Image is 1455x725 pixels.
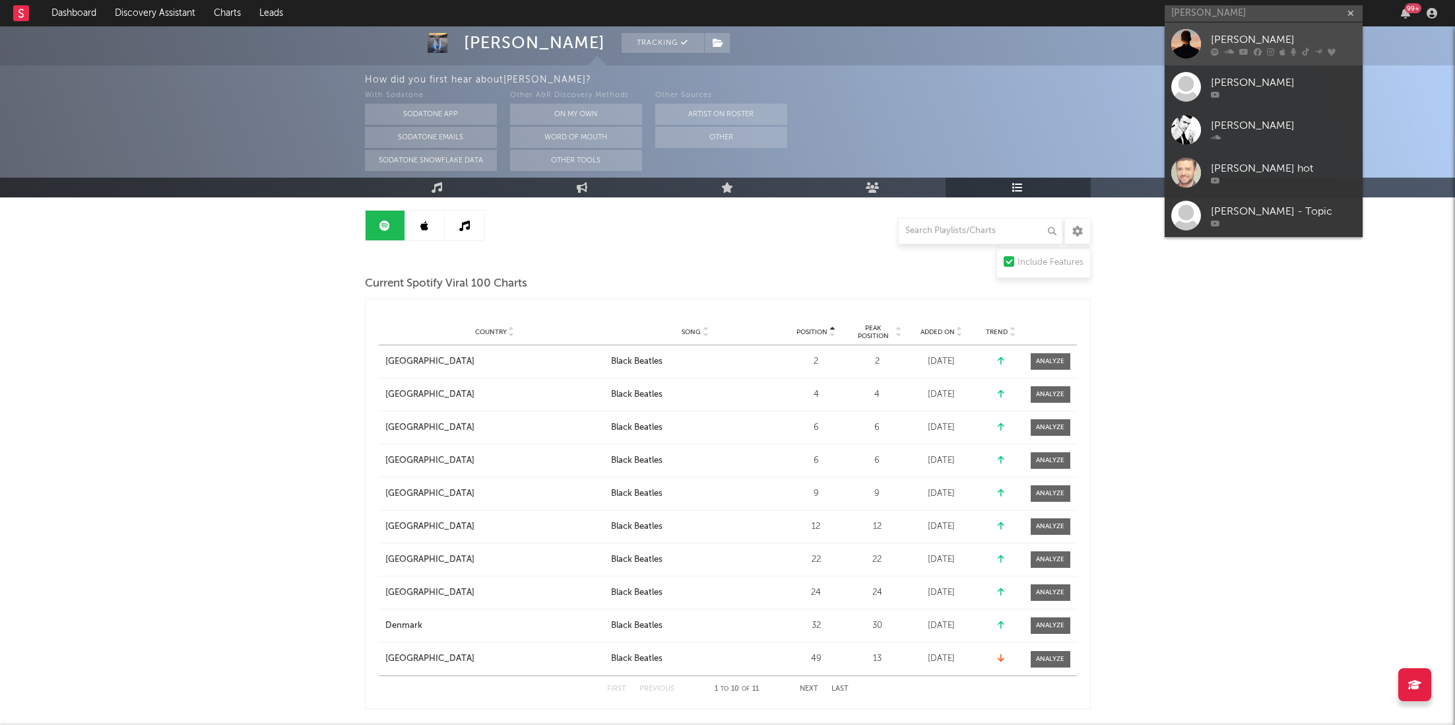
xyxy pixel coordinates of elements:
[655,88,787,104] div: Other Sources
[385,520,474,534] div: [GEOGRAPHIC_DATA]
[909,355,975,368] div: [DATE]
[365,276,527,292] span: Current Spotify Viral 100 Charts
[787,553,846,567] div: 22
[611,619,663,633] div: Black Beatles
[1211,160,1356,176] div: [PERSON_NAME] hot
[385,652,604,666] a: [GEOGRAPHIC_DATA]
[853,388,902,401] div: 4
[787,652,846,666] div: 49
[385,388,604,401] a: [GEOGRAPHIC_DATA]
[1211,203,1356,219] div: [PERSON_NAME] - Topic
[1211,32,1356,48] div: [PERSON_NAME]
[1165,151,1363,194] a: [PERSON_NAME] hot
[611,520,780,534] a: Black Beatles
[611,421,663,434] div: Black Beatles
[385,520,604,534] a: [GEOGRAPHIC_DATA]
[909,652,975,666] div: [DATE]
[986,328,1008,336] span: Trend
[853,619,902,633] div: 30
[611,454,663,467] div: Black Beatles
[385,421,474,434] div: [GEOGRAPHIC_DATA]
[611,553,780,567] a: Black Beatles
[510,104,642,125] button: On My Own
[611,586,663,600] div: Black Beatles
[1018,255,1083,271] div: Include Features
[909,388,975,401] div: [DATE]
[921,328,955,336] span: Added On
[831,685,849,693] button: Last
[853,324,894,340] span: Peak Position
[1165,5,1363,22] input: Search for artists
[1401,8,1410,18] button: 99+
[385,454,604,467] a: [GEOGRAPHIC_DATA]
[611,652,780,666] a: Black Beatles
[365,88,497,104] div: With Sodatone
[365,127,497,148] button: Sodatone Emails
[611,454,780,467] a: Black Beatles
[853,520,902,534] div: 12
[787,487,846,501] div: 9
[800,685,818,693] button: Next
[385,586,474,600] div: [GEOGRAPHIC_DATA]
[909,619,975,633] div: [DATE]
[611,388,780,401] a: Black Beatles
[385,553,474,567] div: [GEOGRAPHIC_DATA]
[721,686,728,692] span: to
[909,421,975,434] div: [DATE]
[611,355,663,368] div: Black Beatles
[510,150,642,171] button: Other Tools
[909,520,975,534] div: [DATE]
[1165,65,1363,108] a: [PERSON_NAME]
[607,685,626,693] button: First
[385,619,422,633] div: Denmark
[611,652,663,666] div: Black Beatles
[385,355,604,368] a: [GEOGRAPHIC_DATA]
[385,388,474,401] div: [GEOGRAPHIC_DATA]
[853,652,902,666] div: 13
[909,454,975,467] div: [DATE]
[853,421,902,434] div: 6
[611,586,780,600] a: Black Beatles
[1165,194,1363,237] a: [PERSON_NAME] - Topic
[853,355,902,368] div: 2
[510,127,642,148] button: Word Of Mouth
[787,520,846,534] div: 12
[1211,118,1356,133] div: [PERSON_NAME]
[385,421,604,434] a: [GEOGRAPHIC_DATA]
[385,652,474,666] div: [GEOGRAPHIC_DATA]
[909,487,975,501] div: [DATE]
[655,104,787,125] button: Artist on Roster
[787,355,846,368] div: 2
[611,388,663,401] div: Black Beatles
[909,586,975,600] div: [DATE]
[639,685,674,693] button: Previous
[611,520,663,534] div: Black Beatles
[611,553,663,567] div: Black Beatles
[611,421,780,434] a: Black Beatles
[475,328,507,336] span: Country
[385,619,604,633] a: Denmark
[510,88,642,104] div: Other A&R Discovery Methods
[787,454,846,467] div: 6
[385,487,604,501] a: [GEOGRAPHIC_DATA]
[787,619,846,633] div: 32
[1165,22,1363,65] a: [PERSON_NAME]
[853,553,902,567] div: 22
[611,619,780,633] a: Black Beatles
[909,553,975,567] div: [DATE]
[385,487,474,501] div: [GEOGRAPHIC_DATA]
[385,355,474,368] div: [GEOGRAPHIC_DATA]
[365,104,497,125] button: Sodatone App
[385,553,604,567] a: [GEOGRAPHIC_DATA]
[611,355,780,368] a: Black Beatles
[1165,108,1363,151] a: [PERSON_NAME]
[1405,3,1421,13] div: 99 +
[1211,75,1356,90] div: [PERSON_NAME]
[385,454,474,467] div: [GEOGRAPHIC_DATA]
[464,33,605,53] div: [PERSON_NAME]
[787,421,846,434] div: 6
[365,150,497,171] button: Sodatone Snowflake Data
[853,487,902,501] div: 9
[655,127,787,148] button: Other
[682,328,701,336] span: Song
